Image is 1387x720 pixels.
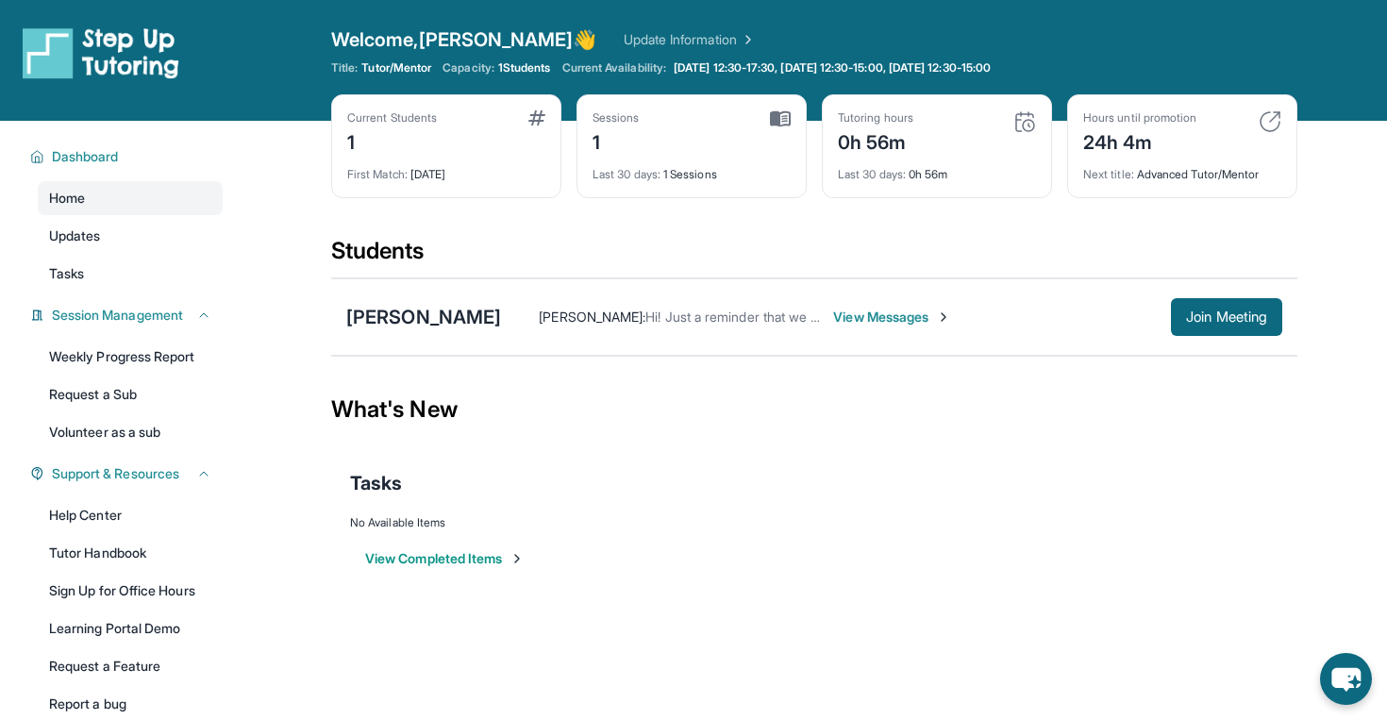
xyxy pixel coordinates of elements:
span: Dashboard [52,147,119,166]
button: Dashboard [44,147,211,166]
a: Volunteer as a sub [38,415,223,449]
span: First Match : [347,167,408,181]
div: 1 [347,126,437,156]
img: Chevron-Right [936,310,951,325]
a: Sign Up for Office Hours [38,574,223,608]
a: Request a Feature [38,649,223,683]
span: Updates [49,226,101,245]
span: 1 Students [498,60,551,75]
span: Last 30 days : [593,167,660,181]
span: View Messages [833,308,951,327]
span: Hi! Just a reminder that we will be meeting at 5 [DATE] [645,309,972,325]
div: Current Students [347,110,437,126]
div: What's New [331,368,1297,451]
img: Chevron Right [737,30,756,49]
a: Updates [38,219,223,253]
span: [PERSON_NAME] : [539,309,645,325]
img: card [1259,110,1281,133]
span: Home [49,189,85,208]
div: [DATE] [347,156,545,182]
button: View Completed Items [365,549,525,568]
div: 0h 56m [838,156,1036,182]
div: [PERSON_NAME] [346,304,501,330]
span: Support & Resources [52,464,179,483]
span: Join Meeting [1186,311,1267,323]
a: [DATE] 12:30-17:30, [DATE] 12:30-15:00, [DATE] 12:30-15:00 [670,60,994,75]
button: Join Meeting [1171,298,1282,336]
a: Update Information [624,30,756,49]
a: Tutor Handbook [38,536,223,570]
img: card [1013,110,1036,133]
div: 0h 56m [838,126,913,156]
button: chat-button [1320,653,1372,705]
a: Home [38,181,223,215]
div: Hours until promotion [1083,110,1196,126]
a: Weekly Progress Report [38,340,223,374]
span: Last 30 days : [838,167,906,181]
span: Current Availability: [562,60,666,75]
div: Sessions [593,110,640,126]
div: 1 Sessions [593,156,791,182]
span: Tasks [350,470,402,496]
a: Tasks [38,257,223,291]
button: Support & Resources [44,464,211,483]
span: Welcome, [PERSON_NAME] 👋 [331,26,597,53]
div: No Available Items [350,515,1278,530]
img: card [770,110,791,127]
div: Students [331,236,1297,277]
span: Capacity: [443,60,494,75]
span: Next title : [1083,167,1134,181]
span: Tutor/Mentor [361,60,431,75]
span: Session Management [52,306,183,325]
img: card [528,110,545,126]
img: logo [23,26,179,79]
span: [DATE] 12:30-17:30, [DATE] 12:30-15:00, [DATE] 12:30-15:00 [674,60,991,75]
a: Learning Portal Demo [38,611,223,645]
div: 24h 4m [1083,126,1196,156]
span: Tasks [49,264,84,283]
div: Advanced Tutor/Mentor [1083,156,1281,182]
div: Tutoring hours [838,110,913,126]
div: 1 [593,126,640,156]
a: Request a Sub [38,377,223,411]
span: Title: [331,60,358,75]
button: Session Management [44,306,211,325]
a: Help Center [38,498,223,532]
